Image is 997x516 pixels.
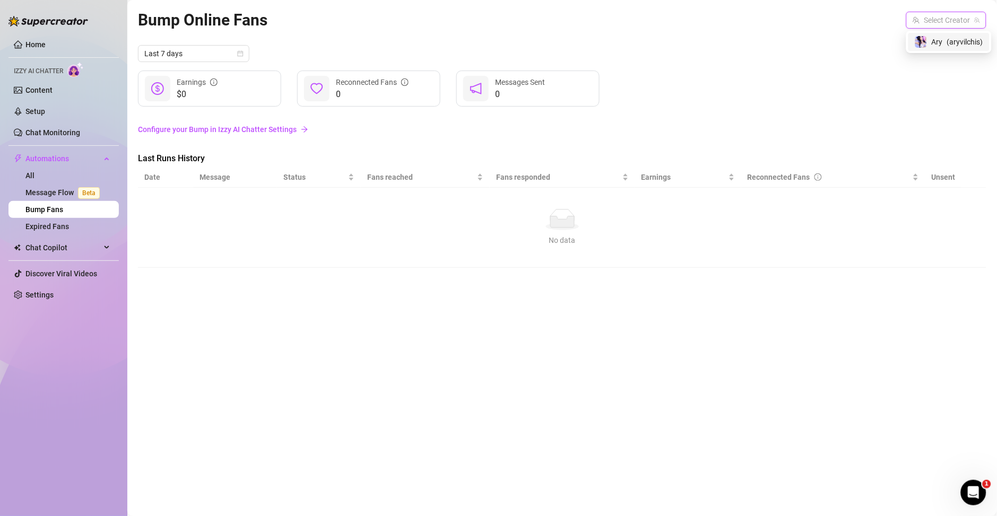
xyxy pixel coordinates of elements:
[14,66,63,76] span: Izzy AI Chatter
[38,321,99,333] div: [PERSON_NAME]
[237,50,244,57] span: calendar
[401,78,409,86] span: info-circle
[25,269,97,278] a: Discover Viral Videos
[12,115,33,136] div: Profile image for Tanya
[25,291,54,299] a: Settings
[14,244,21,251] img: Chat Copilot
[138,124,986,135] a: Configure your Bump in Izzy AI Chatter Settings
[151,82,164,95] span: dollar
[277,167,361,188] th: Status
[495,88,545,101] span: 0
[25,188,104,197] a: Message FlowBeta
[974,17,981,23] span: team
[49,299,163,320] button: Send us a message
[12,232,33,253] div: Profile image for Tanya
[310,82,323,95] span: heart
[496,171,620,183] span: Fans responded
[12,193,33,214] div: Profile image for Tanya
[79,4,136,22] h1: Messages
[101,164,131,176] div: • [DATE]
[283,171,346,183] span: Status
[38,282,63,293] div: Giselle
[915,36,927,48] img: Ary
[495,78,545,86] span: Messages Sent
[947,36,983,48] span: ( aryvilchis )
[101,243,131,254] div: • [DATE]
[138,152,316,165] span: Last Runs History
[38,86,99,97] div: [PERSON_NAME]
[149,234,976,246] div: No data
[124,357,141,365] span: Help
[336,88,409,101] span: 0
[25,107,45,116] a: Setup
[138,119,986,139] a: Configure your Bump in Izzy AI Chatter Settingsarrow-right
[748,171,911,183] div: Reconnected Fans
[38,37,99,45] span: You're welcome!
[14,154,22,163] span: thunderbolt
[25,150,101,167] span: Automations
[470,82,482,95] span: notification
[25,222,69,231] a: Expired Fans
[25,86,53,94] a: Content
[193,167,277,188] th: Message
[59,357,100,365] span: Messages
[925,167,962,188] th: Unsent
[367,171,475,183] span: Fans reached
[38,272,711,281] span: Thank you for providing these details. I will share the issue you’ve reported regarding the discr...
[641,171,726,183] span: Earnings
[301,126,308,133] span: arrow-right
[67,62,84,77] img: AI Chatter
[12,311,33,332] img: Profile image for Ella
[138,167,193,188] th: Date
[25,128,80,137] a: Chat Monitoring
[65,282,94,293] div: • [DATE]
[210,78,218,86] span: info-circle
[25,205,63,214] a: Bump Fans
[12,154,33,175] div: Profile image for Tanya
[490,167,635,188] th: Fans responded
[101,204,131,215] div: • [DATE]
[177,88,218,101] span: $0
[138,7,267,32] article: Bump Online Fans
[38,243,99,254] div: [PERSON_NAME]
[38,311,857,320] span: Message Flow is here! And it changes everything! Mass messaging, welcome sequences, and list mana...
[336,76,409,88] div: Reconnected Fans
[12,272,33,293] img: Profile image for Giselle
[38,125,99,136] div: [PERSON_NAME]
[361,167,490,188] th: Fans reached
[144,46,243,62] span: Last 7 days
[38,204,99,215] div: [PERSON_NAME]
[25,40,46,49] a: Home
[53,331,106,373] button: Messages
[932,36,943,48] span: Ary
[25,171,34,180] a: All
[12,75,33,97] img: Profile image for Ella
[38,115,860,124] span: Hi [PERSON_NAME], OnlyFans is experiencing a global messaging issue (both Private and Mass) This ...
[176,357,196,365] span: News
[12,36,33,57] img: Profile image for Ella
[101,321,131,333] div: • [DATE]
[25,239,101,256] span: Chat Copilot
[635,167,741,188] th: Earnings
[106,331,159,373] button: Help
[101,47,131,58] div: • [DATE]
[177,76,218,88] div: Earnings
[983,480,991,488] span: 1
[101,125,131,136] div: • [DATE]
[814,173,822,181] span: info-circle
[159,331,212,373] button: News
[15,357,37,365] span: Home
[78,187,100,199] span: Beta
[38,47,99,58] div: [PERSON_NAME]
[8,16,88,27] img: logo-BBDzfeDw.svg
[101,86,131,97] div: • [DATE]
[38,164,99,176] div: [PERSON_NAME]
[961,480,986,505] iframe: Intercom live chat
